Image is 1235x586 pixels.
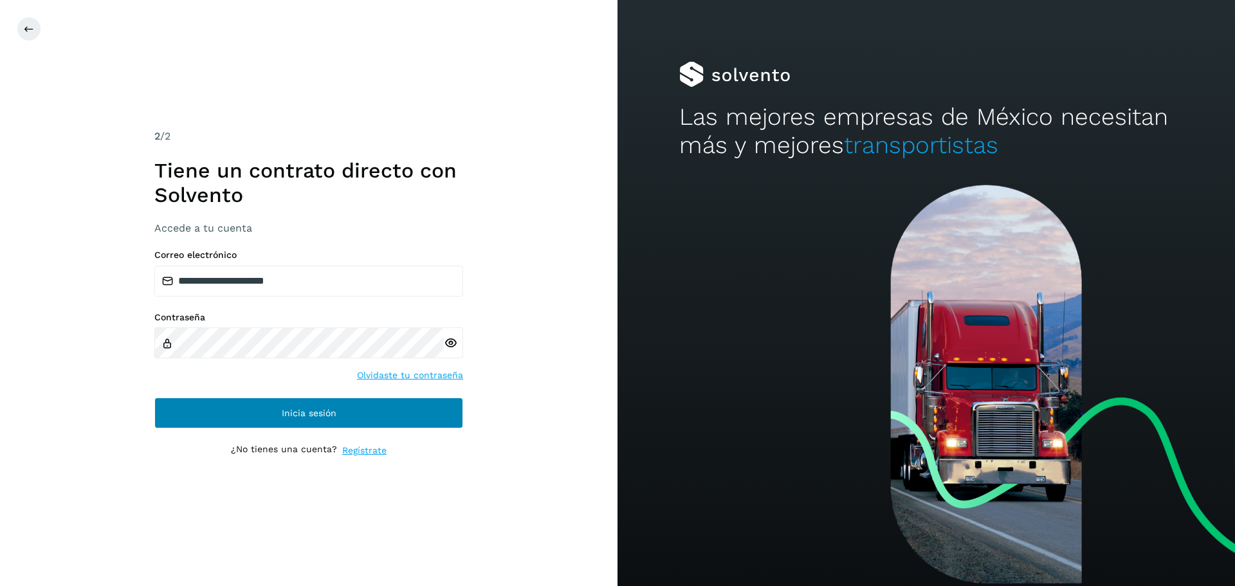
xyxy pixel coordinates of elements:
[844,131,998,159] span: transportistas
[154,222,463,234] h3: Accede a tu cuenta
[154,129,463,144] div: /2
[342,444,387,457] a: Regístrate
[154,250,463,261] label: Correo electrónico
[679,103,1173,160] h2: Las mejores empresas de México necesitan más y mejores
[231,444,337,457] p: ¿No tienes una cuenta?
[154,312,463,323] label: Contraseña
[154,130,160,142] span: 2
[357,369,463,382] a: Olvidaste tu contraseña
[154,158,463,208] h1: Tiene un contrato directo con Solvento
[154,398,463,428] button: Inicia sesión
[282,408,336,417] span: Inicia sesión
